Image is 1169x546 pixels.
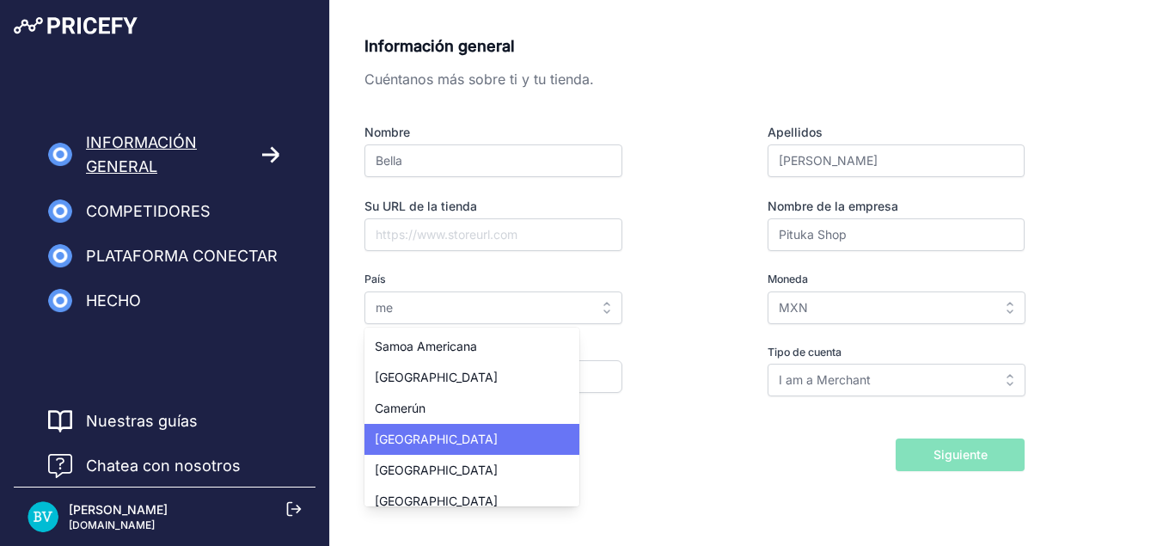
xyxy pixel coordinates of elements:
img: Preciofy Logo [14,17,138,34]
span: Camerún [375,401,425,415]
input: Seleccionar una opción [768,364,1025,396]
label: Apellidos [768,124,1025,141]
a: Chatea con nosotros [48,454,241,478]
label: Nombre [364,124,684,141]
span: Plataforma Conectar [86,244,278,268]
input: Seleccionar una opción [768,291,1025,324]
button: Siguiente [896,439,1025,471]
span: Samoa Americana [375,339,477,353]
label: Su URL de la tienda [364,198,684,215]
label: País [364,272,684,288]
input: https://www.storeurl.com [364,218,622,251]
label: Nombre de la empresa [768,198,1025,215]
span: Chatea con nosotros [86,454,241,478]
span: [GEOGRAPHIC_DATA] [375,463,498,477]
p: [DOMAIN_NAME] [69,518,168,532]
input: Empresa LTD [768,218,1025,251]
p: Información general [364,34,1025,58]
span: Competidores [86,199,211,224]
span: [GEOGRAPHIC_DATA] [375,370,498,384]
label: Moneda [768,272,1025,288]
span: [GEOGRAPHIC_DATA] [375,494,498,508]
label: Tipo de cuenta [768,345,1025,361]
span: Hecho [86,289,141,313]
p: Cuéntanos más sobre ti y tu tienda. [364,69,1025,89]
input: Seleccionar una opción [364,291,622,324]
span: Siguiente [933,446,988,463]
span: Información general [86,131,262,179]
a: Nuestras guías [86,409,198,433]
span: [GEOGRAPHIC_DATA] [375,432,498,446]
p: [PERSON_NAME] [69,501,168,518]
